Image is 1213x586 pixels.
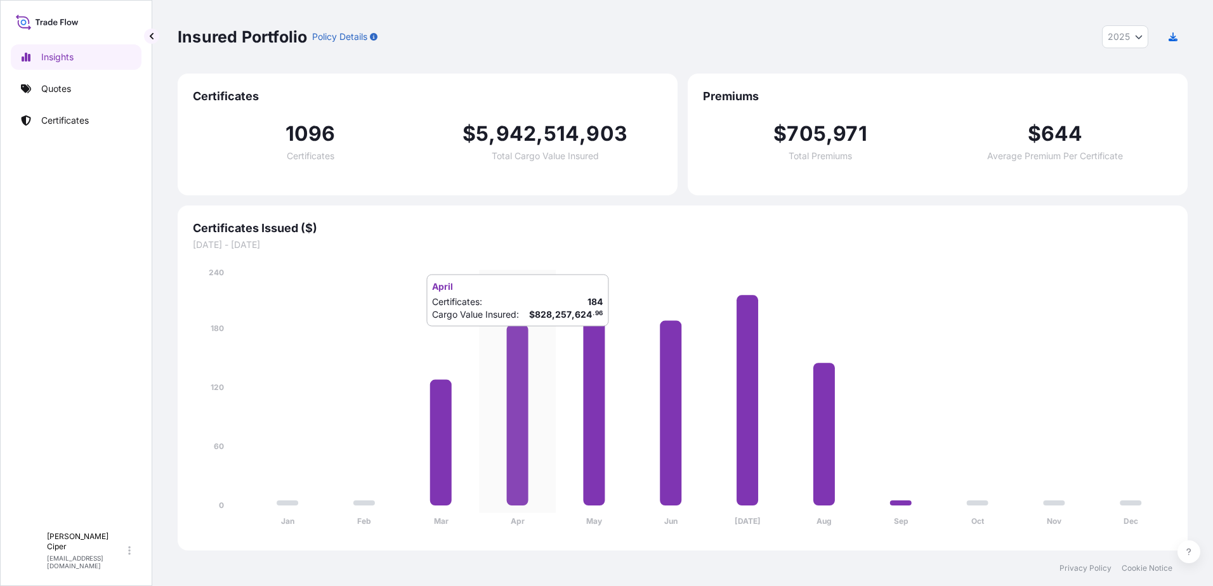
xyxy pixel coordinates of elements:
a: Privacy Policy [1059,563,1111,573]
span: Average Premium Per Certificate [987,152,1123,160]
p: Insights [41,51,74,63]
button: Year Selector [1102,25,1148,48]
span: 705 [787,124,826,144]
a: Insights [11,44,141,70]
span: 903 [586,124,627,144]
tspan: 60 [214,441,224,451]
span: 5 [476,124,488,144]
span: I [28,544,31,557]
span: Certificates Issued ($) [193,221,1172,236]
tspan: [DATE] [735,516,761,526]
a: Quotes [11,76,141,101]
span: 1096 [285,124,336,144]
tspan: 120 [211,382,224,392]
tspan: 180 [211,323,224,333]
tspan: Jan [281,516,294,526]
tspan: Mar [434,516,449,526]
tspan: Oct [971,516,985,526]
tspan: Nov [1047,516,1062,526]
span: [DATE] - [DATE] [193,238,1172,251]
span: $ [1028,124,1041,144]
span: Premiums [703,89,1172,104]
span: , [488,124,495,144]
span: 971 [833,124,867,144]
p: Quotes [41,82,71,95]
span: Total Premiums [789,152,852,160]
tspan: Sep [894,516,908,526]
span: Certificates [287,152,334,160]
p: [PERSON_NAME] Ciper [47,531,126,552]
span: , [536,124,543,144]
span: 514 [544,124,580,144]
tspan: 240 [209,268,224,277]
p: Insured Portfolio [178,27,307,47]
tspan: May [586,516,603,526]
tspan: Jun [664,516,678,526]
span: , [826,124,833,144]
tspan: Aug [816,516,832,526]
tspan: 0 [219,500,224,510]
tspan: Dec [1124,516,1138,526]
p: Certificates [41,114,89,127]
span: $ [773,124,787,144]
span: , [579,124,586,144]
span: 942 [496,124,537,144]
span: Certificates [193,89,662,104]
tspan: Feb [357,516,371,526]
p: Policy Details [312,30,367,43]
a: Certificates [11,108,141,133]
span: $ [462,124,476,144]
tspan: Apr [511,516,525,526]
span: 644 [1041,124,1083,144]
span: 2025 [1108,30,1130,43]
p: [EMAIL_ADDRESS][DOMAIN_NAME] [47,554,126,570]
a: Cookie Notice [1122,563,1172,573]
span: Total Cargo Value Insured [492,152,599,160]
